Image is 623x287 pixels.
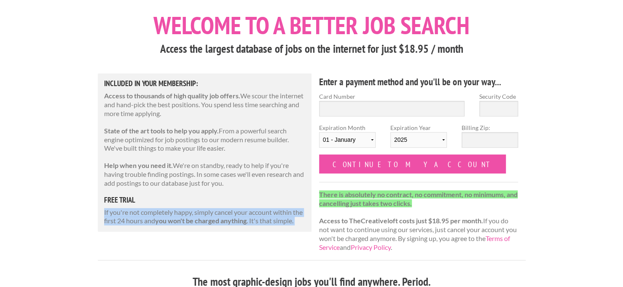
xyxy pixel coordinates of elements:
[104,127,219,135] strong: State of the art tools to help you apply.
[104,161,306,187] p: We're on standby, ready to help if you're having trouble finding postings. In some cases we'll ev...
[319,92,465,101] label: Card Number
[104,161,173,169] strong: Help when you need it.
[104,92,306,118] p: We scour the internet and hand-pick the best positions. You spend less time searching and more ti...
[319,190,518,252] p: If you do not want to continue using our services, just cancel your account you won't be charged ...
[104,92,240,100] strong: Access to thousands of high quality job offers.
[104,127,306,153] p: From a powerful search engine optimized for job postings to our modern resume builder. We've buil...
[390,132,447,148] select: Expiration Year
[155,217,247,225] strong: you won't be charged anything
[351,243,391,251] a: Privacy Policy
[319,190,518,207] strong: There is absolutely no contract, no commitment, no minimums, and cancelling just takes two clicks.
[479,92,518,101] label: Security Code
[104,196,306,204] h5: free trial
[319,75,518,89] h4: Enter a payment method and you'll be on your way...
[319,234,510,251] a: Terms of Service
[319,132,376,148] select: Expiration Month
[98,13,526,38] h1: Welcome to a better job search
[98,41,526,57] h3: Access the largest database of jobs on the internet for just $18.95 / month
[462,123,518,132] label: Billing Zip:
[319,217,483,225] strong: Access to TheCreativeloft costs just $18.95 per month.
[104,80,306,87] h5: Included in Your Membership:
[319,123,376,154] label: Expiration Month
[319,154,506,173] input: Continue to my account
[390,123,447,154] label: Expiration Year
[104,208,306,226] p: If you're not completely happy, simply cancel your account within the first 24 hours and . It's t...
